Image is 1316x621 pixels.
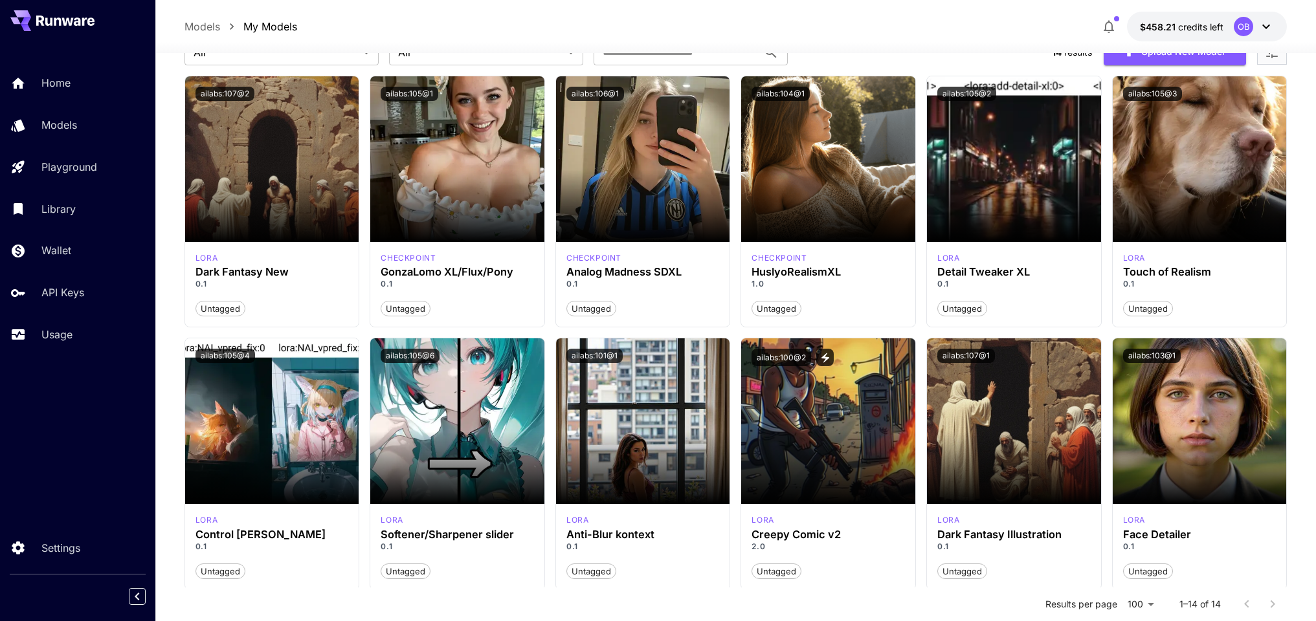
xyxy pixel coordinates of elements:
button: Untagged [752,300,801,317]
h3: Face Detailer [1123,528,1277,541]
span: credits left [1178,21,1223,32]
p: 1.0 [752,278,905,290]
button: Untagged [195,300,245,317]
div: FLUX.1 Kontext [dev] [1123,514,1145,526]
h3: Analog Madness SDXL [566,266,720,278]
p: 2.0 [752,541,905,552]
span: Untagged [1124,303,1172,316]
button: ailabs:107@2 [195,87,254,101]
p: API Keys [41,285,84,300]
h3: Softener/Sharpener slider [381,528,534,541]
button: Untagged [1123,563,1173,580]
button: ailabs:107@1 [937,349,995,363]
p: Models [41,117,77,133]
span: Untagged [752,565,801,578]
h3: Dark Fantasy Illustration [937,528,1091,541]
p: 0.1 [937,541,1091,552]
button: ailabs:105@2 [937,87,996,101]
div: SDXL 1.0 [752,252,807,264]
p: 0.1 [566,278,720,290]
p: checkpoint [566,252,621,264]
span: 14 [1052,47,1062,58]
button: Untagged [1123,300,1173,317]
div: FLUX.1 D [937,514,959,526]
div: FLUX.1 D [752,514,774,526]
span: Untagged [196,565,245,578]
h3: Dark Fantasy New [195,266,349,278]
button: ailabs:103@1 [1123,349,1181,363]
span: Untagged [1124,565,1172,578]
div: OB [1234,17,1253,36]
button: ailabs:104@1 [752,87,810,101]
h3: Creepy Comic v2 [752,528,905,541]
p: lora [752,514,774,526]
div: SDXL 1.0 [195,514,217,526]
p: lora [381,514,403,526]
p: lora [937,514,959,526]
a: My Models [243,19,297,34]
p: Usage [41,327,72,342]
button: Untagged [381,563,430,580]
p: 1–14 of 14 [1179,598,1221,611]
button: ailabs:105@3 [1123,87,1182,101]
p: 0.1 [566,541,720,552]
p: 0.1 [381,278,534,290]
div: FLUX.1 D [195,252,217,264]
span: Untagged [381,303,430,316]
div: 100 [1122,594,1159,613]
p: lora [195,514,217,526]
p: 0.1 [1123,541,1277,552]
button: Untagged [566,563,616,580]
p: Playground [41,159,97,175]
span: $458.21 [1140,21,1178,32]
p: checkpoint [381,252,436,264]
p: Home [41,75,71,91]
p: lora [1123,514,1145,526]
div: SDXL 1.0 [1123,252,1145,264]
nav: breadcrumb [184,19,297,34]
button: ailabs:101@1 [566,349,623,363]
p: 0.1 [195,541,349,552]
p: Library [41,201,76,217]
button: Untagged [381,300,430,317]
span: results [1064,47,1092,58]
button: ailabs:105@6 [381,349,440,363]
p: lora [937,252,959,264]
p: Wallet [41,243,71,258]
span: Untagged [381,565,430,578]
button: Untagged [195,563,245,580]
div: GonzaLomo XL/Flux/Pony [381,266,534,278]
h3: Detail Tweaker XL [937,266,1091,278]
span: Untagged [196,303,245,316]
p: checkpoint [752,252,807,264]
button: Untagged [937,563,987,580]
span: Untagged [938,565,987,578]
div: $458.20548 [1140,20,1223,34]
button: Untagged [937,300,987,317]
p: 0.1 [195,278,349,290]
p: 0.1 [1123,278,1277,290]
button: $458.20548OB [1127,12,1287,41]
span: Untagged [938,303,987,316]
a: Models [184,19,220,34]
div: SDXL 1.0 [381,514,403,526]
div: Anti-Blur kontext [566,528,720,541]
h3: Control [PERSON_NAME] [195,528,349,541]
span: Untagged [567,565,616,578]
button: ailabs:105@1 [381,87,438,101]
p: lora [566,514,588,526]
span: Untagged [567,303,616,316]
div: Control LoRA [195,528,349,541]
div: SDXL 1.0 [937,252,959,264]
p: Results per page [1045,598,1117,611]
h3: HuslyoRealismXL [752,266,905,278]
button: Untagged [566,300,616,317]
div: FLUX.1 Kontext [dev] [566,514,588,526]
